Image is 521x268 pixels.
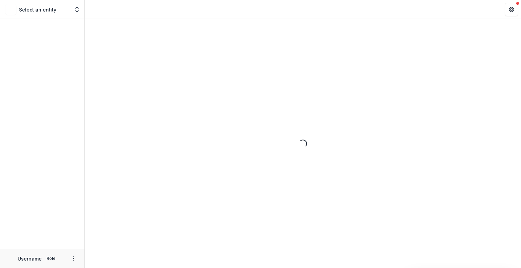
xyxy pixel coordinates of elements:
button: Open entity switcher [72,3,82,16]
button: Get Help [505,3,518,16]
p: Role [44,255,58,262]
p: Select an entity [19,6,56,13]
p: Username [18,255,42,262]
button: More [70,254,78,263]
